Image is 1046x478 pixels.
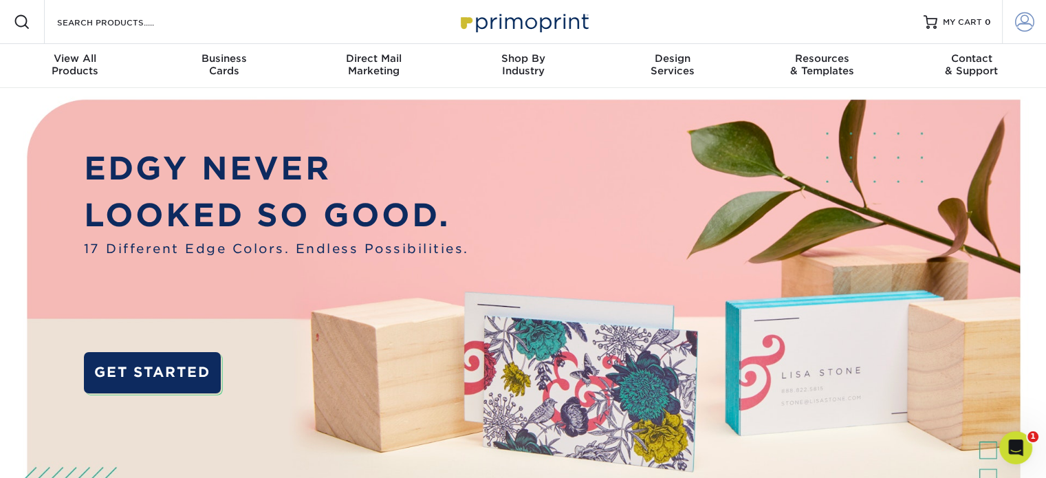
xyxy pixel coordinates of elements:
[747,52,896,65] span: Resources
[1027,431,1038,442] span: 1
[299,52,448,77] div: Marketing
[943,17,982,28] span: MY CART
[448,52,598,77] div: Industry
[897,44,1046,88] a: Contact& Support
[448,52,598,65] span: Shop By
[448,44,598,88] a: Shop ByIndustry
[84,352,221,393] a: GET STARTED
[999,431,1032,464] iframe: Intercom live chat
[897,52,1046,65] span: Contact
[897,52,1046,77] div: & Support
[455,7,592,36] img: Primoprint
[598,52,747,65] span: Design
[598,52,747,77] div: Services
[747,52,896,77] div: & Templates
[149,52,298,65] span: Business
[149,52,298,77] div: Cards
[84,192,469,239] p: LOOKED SO GOOD.
[56,14,190,30] input: SEARCH PRODUCTS.....
[598,44,747,88] a: DesignServices
[299,52,448,65] span: Direct Mail
[84,145,469,192] p: EDGY NEVER
[299,44,448,88] a: Direct MailMarketing
[985,17,991,27] span: 0
[149,44,298,88] a: BusinessCards
[747,44,896,88] a: Resources& Templates
[84,239,469,258] span: 17 Different Edge Colors. Endless Possibilities.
